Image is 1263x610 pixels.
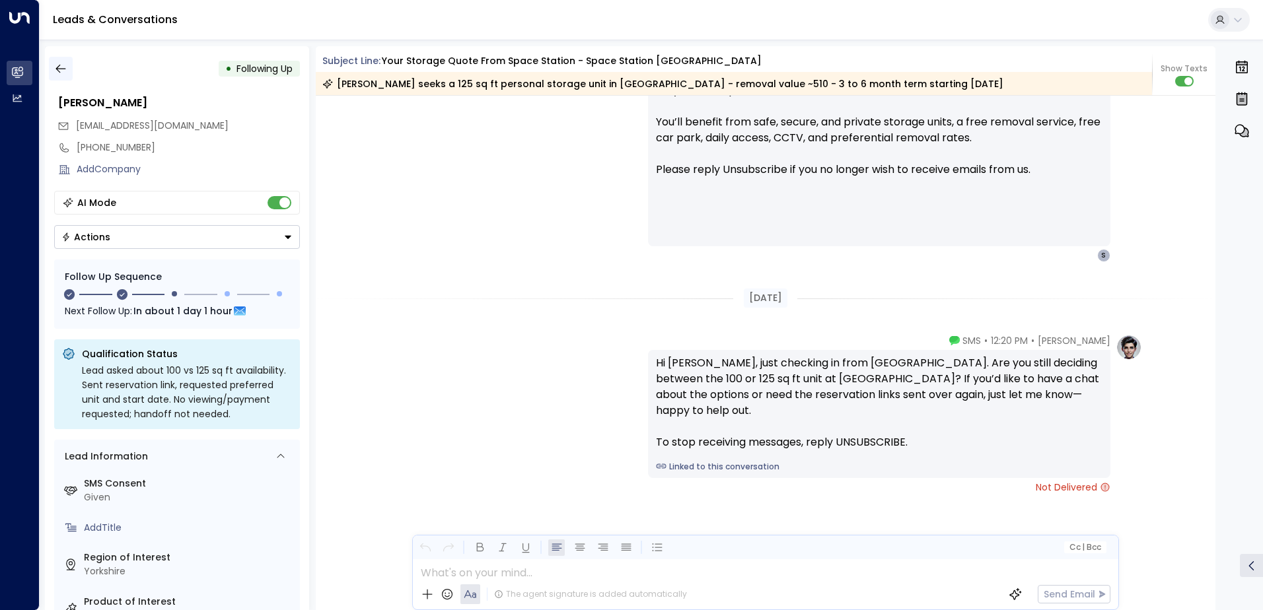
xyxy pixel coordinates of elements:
span: Selwoodmandy@yahoo.com [76,119,229,133]
div: Button group with a nested menu [54,225,300,249]
span: Not Delivered [1036,481,1110,494]
label: SMS Consent [84,477,295,491]
button: Actions [54,225,300,249]
div: [DATE] [744,288,787,308]
button: Cc|Bcc [1064,541,1106,554]
span: Show Texts [1161,63,1208,75]
span: In about 1 day 1 hour [133,304,233,318]
button: Redo [440,539,456,556]
div: Actions [61,231,110,243]
span: | [1082,543,1085,552]
div: Lead asked about 100 vs 125 sq ft availability. Sent reservation link, requested preferred unit a... [82,363,292,421]
button: Undo [417,539,433,556]
div: S [1097,249,1110,262]
div: Next Follow Up: [65,304,289,318]
span: 12:20 PM [991,334,1028,347]
span: Cc Bcc [1069,543,1101,552]
span: [PERSON_NAME] [1038,334,1110,347]
div: AI Mode [77,196,116,209]
a: Leads & Conversations [53,12,178,27]
label: Product of Interest [84,595,295,609]
span: • [1031,334,1034,347]
div: [PERSON_NAME] [58,95,300,111]
span: [EMAIL_ADDRESS][DOMAIN_NAME] [76,119,229,132]
span: Subject Line: [322,54,380,67]
div: Your storage quote from Space Station - Space Station [GEOGRAPHIC_DATA] [382,54,762,68]
a: Linked to this conversation [656,461,1102,473]
div: Given [84,491,295,504]
p: Qualification Status [82,347,292,360]
span: Following Up [236,62,293,75]
span: SMS [962,334,981,347]
div: The agent signature is added automatically [494,588,687,600]
div: • [225,57,232,81]
span: • [984,334,988,347]
div: AddTitle [84,521,295,535]
div: [PERSON_NAME] seeks a 125 sq ft personal storage unit in [GEOGRAPHIC_DATA] - removal value ~510 -... [322,77,1003,90]
div: Lead Information [60,450,148,463]
label: Region of Interest [84,551,295,564]
div: Follow Up Sequence [65,270,289,284]
div: [PHONE_NUMBER] [77,141,300,154]
div: Yorkshire [84,564,295,578]
div: AddCompany [77,162,300,176]
div: Hi [PERSON_NAME], just checking in from [GEOGRAPHIC_DATA]. Are you still deciding between the 100... [656,355,1102,450]
img: profile-logo.png [1116,334,1142,360]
